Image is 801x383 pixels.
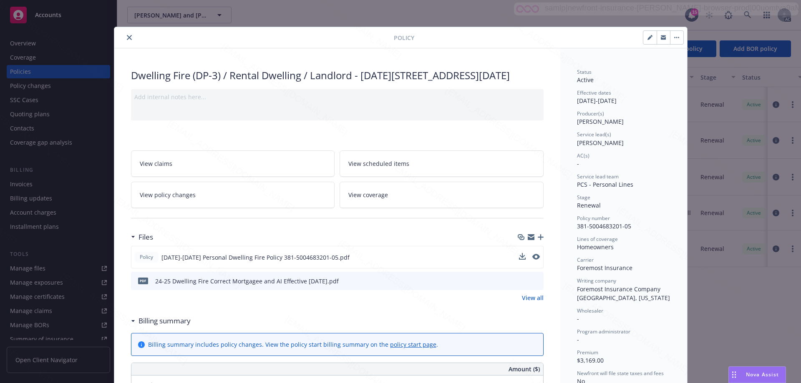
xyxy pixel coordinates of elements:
span: [PERSON_NAME] [577,139,624,147]
div: Billing summary [131,315,191,326]
button: preview file [532,254,540,260]
span: View claims [140,159,172,168]
div: [DATE] - [DATE] [577,89,670,105]
span: Amount ($) [509,365,540,373]
span: Policy number [577,215,610,222]
span: Wholesaler [577,307,603,314]
span: Foremost Insurance Company [GEOGRAPHIC_DATA], [US_STATE] [577,285,670,302]
span: Program administrator [577,328,630,335]
span: - [577,160,579,168]
button: preview file [533,277,540,285]
span: Lines of coverage [577,235,618,243]
button: download file [519,253,526,260]
span: PCS - Personal Lines [577,180,633,188]
span: View coverage [348,190,388,199]
span: - [577,335,579,343]
span: Policy [138,253,155,261]
span: [DATE]-[DATE] Personal Dwelling Fire Policy 381-5004683201-05.pdf [161,253,350,262]
div: Billing summary includes policy changes. View the policy start billing summary on the . [148,340,438,349]
button: preview file [532,253,540,262]
div: Add internal notes here... [134,93,540,101]
div: Dwelling Fire (DP-3) / Rental Dwelling / Landlord - [DATE][STREET_ADDRESS][DATE] [131,68,544,83]
span: View scheduled items [348,159,409,168]
button: Nova Assist [728,366,786,383]
span: $3,169.00 [577,356,604,364]
a: View claims [131,150,335,177]
h3: Billing summary [139,315,191,326]
span: Stage [577,194,590,201]
span: pdf [138,278,148,284]
div: 24-25 Dwelling Fire Correct Mortgagee and AI Effective [DATE].pdf [155,277,339,285]
span: Renewal [577,201,601,209]
span: Effective dates [577,89,611,96]
span: Status [577,68,592,75]
a: View scheduled items [340,150,544,177]
h3: Files [139,232,153,243]
span: Active [577,76,594,84]
span: [PERSON_NAME] [577,118,624,125]
span: Writing company [577,277,616,284]
a: policy start page [390,340,436,348]
button: download file [519,277,526,285]
span: Carrier [577,256,594,263]
div: Drag to move [729,367,739,383]
span: Nova Assist [746,371,779,378]
span: - [577,315,579,323]
span: Foremost Insurance [577,264,632,272]
button: download file [519,253,526,262]
span: Service lead(s) [577,131,611,138]
span: AC(s) [577,152,589,159]
button: close [124,33,134,43]
span: Premium [577,349,598,356]
span: 381-5004683201-05 [577,222,631,230]
span: Homeowners [577,243,614,251]
span: Newfront will file state taxes and fees [577,370,664,377]
span: Service lead team [577,173,619,180]
div: Files [131,232,153,243]
span: View policy changes [140,190,196,199]
span: Producer(s) [577,110,604,117]
a: View all [522,293,544,302]
a: View coverage [340,182,544,208]
a: View policy changes [131,182,335,208]
span: Policy [394,33,414,42]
